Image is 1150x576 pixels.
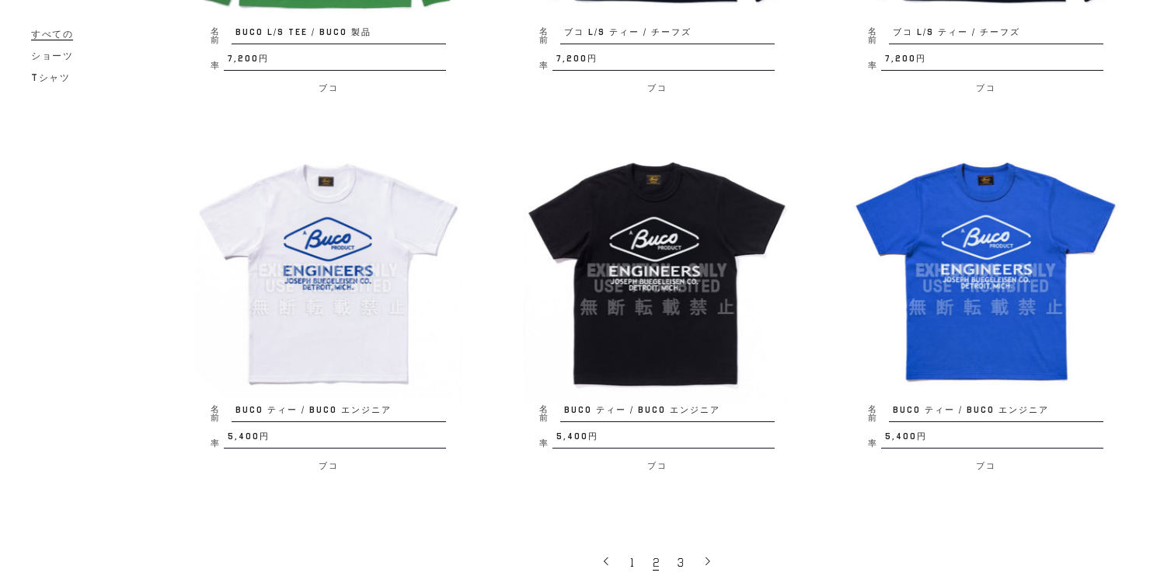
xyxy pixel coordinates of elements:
span: BUCO L/S TEE / BUCO 製品 [232,26,446,44]
span: 7,200円 [881,52,1103,71]
span: 7,200円 [224,52,446,71]
span: ブコ L/S ティー / チーフズ [560,26,775,44]
span: 率 [539,61,552,70]
span: 5,400円 [881,430,1103,449]
p: ブコ [195,456,462,475]
span: 名前 [868,27,889,44]
a: BUCO TEE / BUCO ENGINEERS 名前BUCO ティー / BUCO エンジニア 率5,400円 ブコ [195,138,462,475]
span: BUCO ティー / BUCO エンジニア [232,403,446,422]
span: 5,400円 [552,430,775,449]
span: BUCO ティー / BUCO エンジニア [560,403,775,422]
span: Tシャツ [31,72,70,83]
span: 名前 [868,405,889,422]
a: BUCO TEE / BUCO ENGINEERS 名前BUCO ティー / BUCO エンジニア 率5,400円 ブコ [524,138,790,475]
span: 率 [211,61,224,70]
p: ブコ [524,456,790,475]
span: 2 [653,555,659,571]
span: 名前 [211,27,232,44]
a: ショーツ [31,47,73,65]
p: ブコ [852,79,1119,97]
span: 5,400円 [224,430,446,449]
span: 1 [630,555,634,571]
img: BUCO TEE / BUCO ENGINEERS [524,138,790,404]
span: 名前 [539,27,560,44]
span: 3 [678,555,684,571]
span: 7,200円 [552,52,775,71]
span: 率 [868,61,881,70]
span: 名前 [211,405,232,422]
p: ブコ [195,79,462,97]
span: 名前 [539,405,560,422]
img: BUCO TEE / BUCO ENGINEERS [195,138,462,404]
a: Tシャツ [31,68,70,87]
span: ショーツ [31,51,73,61]
span: BUCO ティー / BUCO エンジニア [889,403,1103,422]
span: すべての [31,29,73,40]
span: ブコ L/S ティー / チーフズ [889,26,1103,44]
a: すべての [31,25,73,44]
p: ブコ [524,79,790,97]
a: BUCO TEE / BUCO ENGINEERS 名前BUCO ティー / BUCO エンジニア 率5,400円 ブコ [852,138,1119,475]
span: 率 [211,439,224,448]
img: BUCO TEE / BUCO ENGINEERS [852,138,1119,404]
p: ブコ [852,456,1119,475]
span: 率 [868,439,881,448]
span: 率 [539,439,552,448]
